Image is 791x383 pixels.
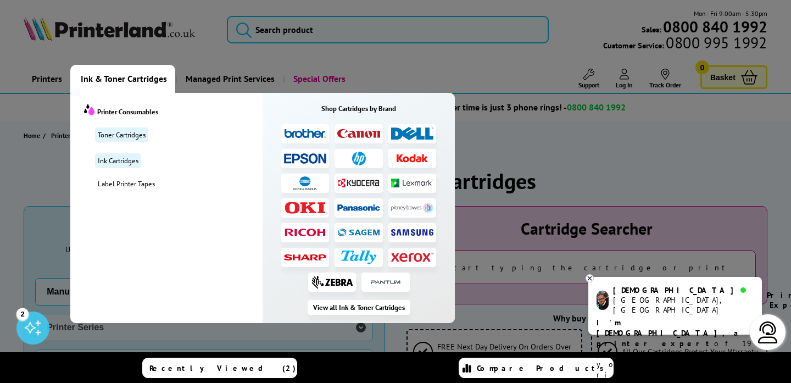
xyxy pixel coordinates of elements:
[459,358,614,378] a: Compare Products
[308,300,410,315] a: View all Ink & Toner Cartridges
[142,358,297,378] a: Recently Viewed (2)
[16,308,29,320] div: 2
[352,152,366,165] img: Hp Ink and Toner Cartridges
[81,65,167,93] span: Ink & Toner Cartridges
[284,229,327,236] img: Ricoh Ink and Toner Cartridges
[337,177,380,188] img: Kyocera Ink and Toner Cartridges
[597,291,609,310] img: chris-livechat.png
[293,176,317,190] img: Konica Minolta Ink and Toner Cartridges
[597,318,754,380] p: of 19 years! I can help you choose the right product
[284,153,327,164] img: Epson Ink and Toner Cartridges
[84,104,263,116] div: Printer Consumables
[284,202,327,214] img: OKI Ink and Toner Cartridges
[613,285,753,295] div: [DEMOGRAPHIC_DATA]
[391,179,434,187] img: Lexmark Ink and Toner Cartridges
[284,129,327,139] img: Brother Ink and Toner Cartridges
[95,127,148,142] a: Toner Cartridges
[391,252,434,262] img: Xerox Ink and Toner Cartridges
[337,129,380,138] img: Canon Ink and Toner Cartridges
[477,363,610,373] span: Compare Products
[391,127,434,141] img: Dell Ink and Toner Cartridges
[95,153,141,168] a: Ink Cartridges
[391,229,434,236] img: Samsung Toner Cartridges
[757,321,779,343] img: user-headset-light.svg
[337,228,380,237] img: Sagem Ink and Toner Cartridges
[341,251,376,264] img: Tally Ink and Toner Cartridges
[613,295,753,315] div: [GEOGRAPHIC_DATA], [GEOGRAPHIC_DATA]
[311,275,353,289] img: Zebra ribbons
[391,203,434,213] img: Pitney Bowes Ink and Toner Cartridges
[95,179,263,188] a: Label Printer Tapes
[337,204,380,211] img: Panasonic Ink and Toner Cartridges
[284,254,327,260] img: Sharp consumables
[369,275,403,289] img: Pantum Toner Cartridges
[149,363,296,373] span: Recently Viewed (2)
[70,65,175,93] a: Ink & Toner Cartridges
[597,318,742,348] b: I'm [DEMOGRAPHIC_DATA], a printer expert
[263,104,455,113] div: Shop Cartridges by Brand
[391,154,434,163] img: Kodak Ink and Toner Cartridges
